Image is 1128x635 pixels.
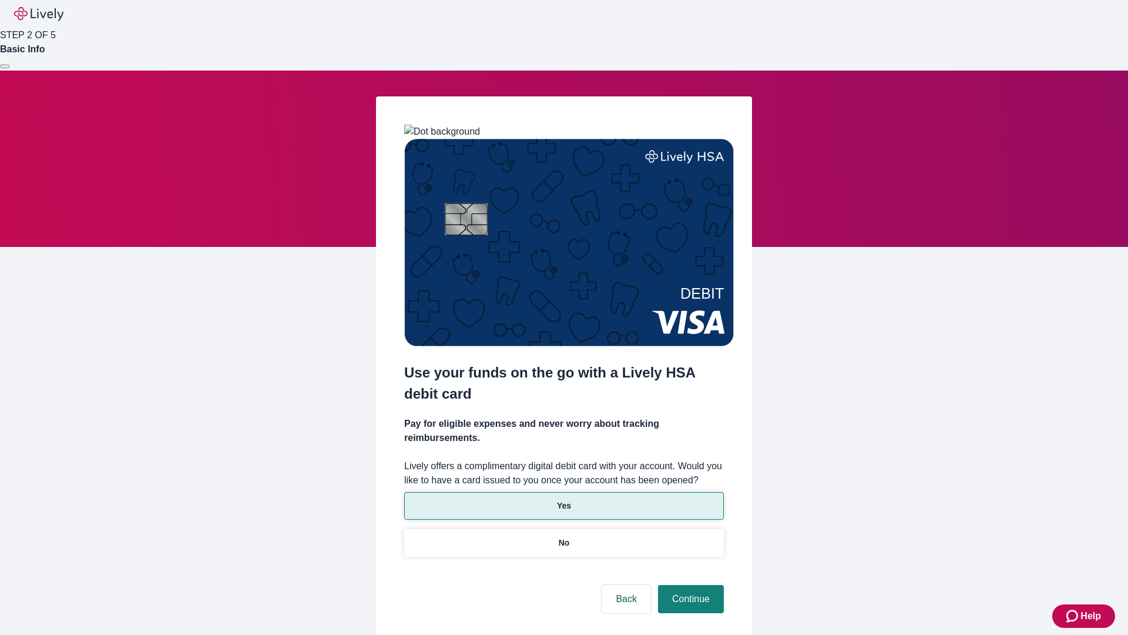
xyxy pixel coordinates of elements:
[404,459,724,487] label: Lively offers a complimentary digital debit card with your account. Would you like to have a card...
[1080,609,1101,623] span: Help
[559,537,570,549] p: No
[404,125,480,139] img: Dot background
[557,500,571,512] p: Yes
[404,139,734,346] img: Debit card
[658,585,724,613] button: Continue
[602,585,651,613] button: Back
[1066,609,1080,623] svg: Zendesk support icon
[404,492,724,520] button: Yes
[14,7,63,21] img: Lively
[404,417,724,445] h4: Pay for eligible expenses and never worry about tracking reimbursements.
[404,529,724,557] button: No
[404,362,724,405] h2: Use your funds on the go with a Lively HSA debit card
[1052,604,1115,628] button: Zendesk support iconHelp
